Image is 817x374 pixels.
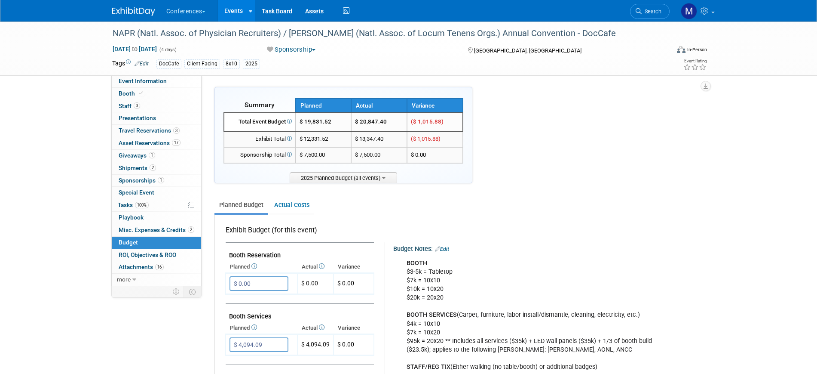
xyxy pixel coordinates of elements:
a: Playbook [112,212,201,224]
b: BOOTH SERVICES [407,311,457,318]
span: Sponsorships [119,177,164,184]
span: 3 [173,127,180,134]
span: $ 12,331.52 [300,136,328,142]
span: 1 [158,177,164,183]
span: Shipments [119,164,156,171]
div: Budget Notes: [393,242,698,253]
i: Booth reservation complete [139,91,143,96]
a: Shipments2 [112,162,201,174]
a: Sponsorships1 [112,175,201,187]
span: more [117,276,131,283]
span: to [131,46,139,53]
th: Actual [297,322,334,334]
td: Personalize Event Tab Strip [169,286,184,297]
span: Misc. Expenses & Credits [119,226,194,233]
span: [GEOGRAPHIC_DATA], [GEOGRAPHIC_DATA] [474,47,581,54]
a: Event Information [112,75,201,87]
a: Presentations [112,112,201,124]
a: Edit [435,246,449,252]
span: 1 [149,152,155,158]
div: NAPR (Natl. Assoc. of Physician Recruiters) / [PERSON_NAME] (Natl. Assoc. of Locum Tenens Orgs.) ... [110,26,657,41]
span: Presentations [119,114,156,121]
div: 2025 [243,59,260,68]
div: Event Format [619,45,707,58]
span: [DATE] [DATE] [112,45,157,53]
span: Budget [119,239,138,246]
div: Event Rating [683,59,707,63]
th: Actual [297,261,334,273]
div: Exhibit Total [228,135,292,143]
div: Client-Facing [184,59,220,68]
span: Special Event [119,189,154,196]
th: Actual [351,99,407,113]
a: Booth [112,88,201,100]
img: ExhibitDay [112,7,155,16]
span: ROI, Objectives & ROO [119,251,176,258]
div: 8x10 [223,59,240,68]
td: $ 13,347.40 [351,131,407,147]
span: Booth [119,90,145,97]
img: Marygrace LeGros [681,3,697,19]
span: Giveaways [119,152,155,159]
a: more [112,274,201,286]
a: Special Event [112,187,201,199]
span: ($ 1,015.88) [411,118,444,125]
th: Planned [226,261,297,273]
button: Sponsorship [264,45,319,54]
td: Booth Services [226,304,374,322]
a: Planned Budget [214,197,268,213]
th: Variance [407,99,463,113]
td: $ 4,094.09 [297,334,334,355]
td: Toggle Event Tabs [184,286,201,297]
span: Event Information [119,77,167,84]
span: Tasks [118,201,149,208]
span: 3 [134,102,140,109]
div: Total Event Budget [228,118,292,126]
div: Sponsorship Total [228,151,292,159]
span: 17 [172,139,181,146]
span: 2 [188,226,194,233]
a: Travel Reservations3 [112,125,201,137]
span: ($ 1,015.88) [411,136,441,142]
td: Tags [112,59,149,69]
b: STAFF/REG TIX [407,363,450,371]
a: Attachments16 [112,261,201,273]
span: $ 0.00 [301,280,318,287]
a: ROI, Objectives & ROO [112,249,201,261]
span: $ 19,831.52 [300,118,331,125]
th: Variance [334,261,374,273]
td: $ 20,847.40 [351,113,407,131]
a: Tasks100% [112,199,201,211]
span: 2025 Planned Budget (all events) [290,172,397,183]
span: Summary [245,101,275,109]
span: (4 days) [159,47,177,53]
a: Asset Reservations17 [112,137,201,149]
span: $ 0.00 [337,280,354,287]
div: In-Person [687,46,707,53]
a: Budget [112,237,201,249]
a: Giveaways1 [112,150,201,162]
a: Misc. Expenses & Credits2 [112,224,201,236]
a: Staff3 [112,100,201,112]
th: Variance [334,322,374,334]
a: Actual Costs [269,197,314,213]
th: Planned [226,322,297,334]
span: 2 [150,164,156,171]
span: $ 7,500.00 [300,151,325,158]
span: Staff [119,102,140,109]
b: BOOTH [407,260,427,267]
img: Format-Inperson.png [677,46,685,53]
div: Exhibit Budget (for this event) [226,226,370,240]
span: Travel Reservations [119,127,180,134]
th: Planned [296,99,352,113]
a: Edit [135,61,149,67]
span: Search [642,8,661,15]
span: $ 0.00 [337,341,354,348]
td: $ 7,500.00 [351,147,407,163]
a: Search [630,4,670,19]
td: Booth Reservation [226,243,374,261]
span: Playbook [119,214,144,221]
span: 100% [135,202,149,208]
span: 16 [155,264,164,270]
span: Attachments [119,263,164,270]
